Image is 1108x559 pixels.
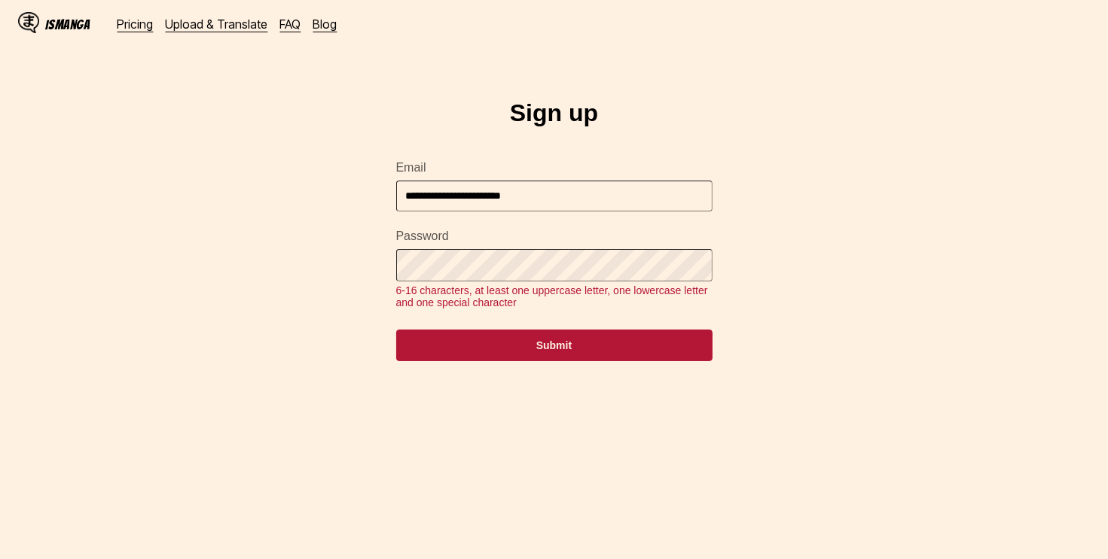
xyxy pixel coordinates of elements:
[45,17,90,32] div: IsManga
[396,161,713,175] label: Email
[313,17,337,32] a: Blog
[280,17,301,32] a: FAQ
[396,284,713,308] div: 6-16 characters, at least one uppercase letter, one lowercase letter and one special character
[166,17,268,32] a: Upload & Translate
[18,12,39,33] img: IsManga Logo
[510,99,598,127] h1: Sign up
[118,17,154,32] a: Pricing
[396,229,713,243] label: Password
[396,330,713,361] button: Submit
[18,12,118,36] a: IsManga LogoIsManga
